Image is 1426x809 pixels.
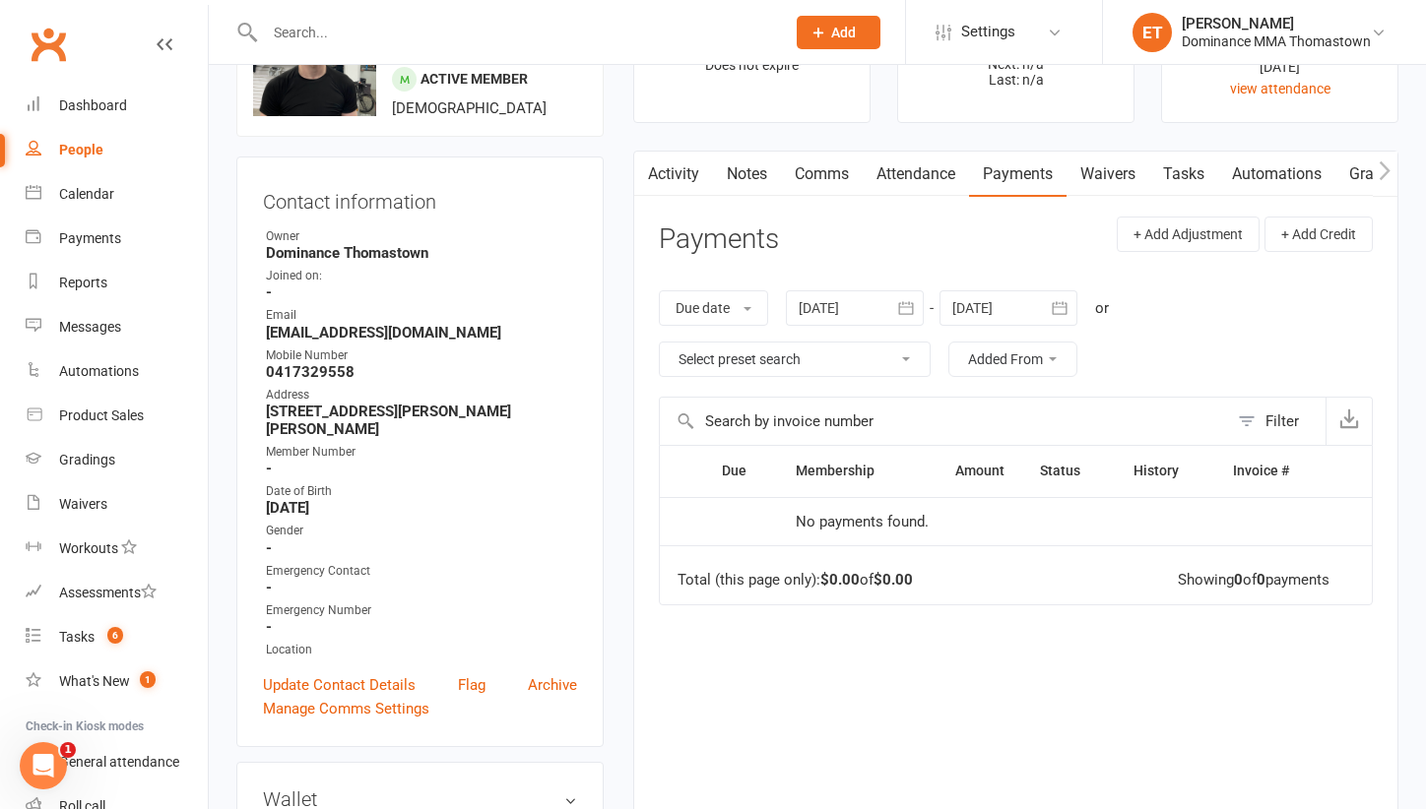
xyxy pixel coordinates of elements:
[59,142,103,157] div: People
[59,629,95,645] div: Tasks
[26,659,208,704] a: What's New1
[831,25,856,40] span: Add
[266,443,577,462] div: Member Number
[778,446,919,496] th: Membership
[266,522,577,540] div: Gender
[59,230,121,246] div: Payments
[266,499,577,517] strong: [DATE]
[266,267,577,285] div: Joined on:
[781,152,863,197] a: Comms
[863,152,969,197] a: Attendance
[26,305,208,349] a: Messages
[874,571,913,589] strong: $0.00
[1180,56,1380,78] div: [DATE]
[26,84,208,128] a: Dashboard
[263,673,416,697] a: Update Contact Details
[59,496,107,512] div: Waivers
[678,572,913,589] div: Total (this page only): of
[26,172,208,217] a: Calendar
[919,446,1023,496] th: Amount
[1178,572,1329,589] div: Showing of payments
[26,527,208,571] a: Workouts
[1022,446,1116,496] th: Status
[266,283,577,301] strong: -
[659,290,768,326] button: Due date
[528,673,577,697] a: Archive
[1234,571,1243,589] strong: 0
[266,403,577,438] strong: [STREET_ADDRESS][PERSON_NAME][PERSON_NAME]
[1095,296,1109,320] div: or
[59,97,127,113] div: Dashboard
[797,16,880,49] button: Add
[266,306,577,325] div: Email
[266,579,577,596] strong: -
[26,128,208,172] a: People
[263,183,577,213] h3: Contact information
[26,394,208,438] a: Product Sales
[392,99,547,117] span: [DEMOGRAPHIC_DATA]
[26,349,208,394] a: Automations
[266,324,577,342] strong: [EMAIL_ADDRESS][DOMAIN_NAME]
[26,438,208,482] a: Gradings
[778,497,1023,546] td: No payments found.
[59,407,144,423] div: Product Sales
[107,627,123,644] span: 6
[458,673,486,697] a: Flag
[59,363,139,379] div: Automations
[26,261,208,305] a: Reports
[59,754,179,770] div: General attendance
[266,386,577,404] div: Address
[266,601,577,620] div: Emergency Number
[266,227,577,246] div: Owner
[140,671,156,688] span: 1
[24,20,73,69] a: Clubworx
[1257,571,1265,589] strong: 0
[659,224,779,255] h3: Payments
[1133,13,1172,52] div: ET
[916,56,1116,88] p: Next: n/a Last: n/a
[59,673,130,689] div: What's New
[26,217,208,261] a: Payments
[266,244,577,262] strong: Dominance Thomastown
[820,571,860,589] strong: $0.00
[59,540,118,556] div: Workouts
[26,615,208,659] a: Tasks 6
[26,571,208,615] a: Assessments
[1182,15,1371,32] div: [PERSON_NAME]
[948,342,1077,377] button: Added From
[263,697,429,720] a: Manage Comms Settings
[1116,446,1215,496] th: History
[266,482,577,501] div: Date of Birth
[660,398,1228,445] input: Search by invoice number
[1230,81,1330,96] a: view attendance
[266,641,577,659] div: Location
[1182,32,1371,50] div: Dominance MMA Thomastown
[59,275,107,290] div: Reports
[59,585,157,600] div: Assessments
[1265,409,1299,433] div: Filter
[1117,217,1260,252] button: + Add Adjustment
[266,539,577,557] strong: -
[1264,217,1373,252] button: + Add Credit
[1215,446,1328,496] th: Invoice #
[634,152,713,197] a: Activity
[266,562,577,581] div: Emergency Contact
[1228,398,1326,445] button: Filter
[26,482,208,527] a: Waivers
[266,460,577,477] strong: -
[26,740,208,784] a: General attendance kiosk mode
[1218,152,1335,197] a: Automations
[704,446,778,496] th: Due
[59,452,115,467] div: Gradings
[1149,152,1218,197] a: Tasks
[961,10,1015,54] span: Settings
[60,742,76,758] span: 1
[59,186,114,202] div: Calendar
[421,71,528,87] span: Active member
[259,19,771,46] input: Search...
[20,742,67,789] iframe: Intercom live chat
[266,363,577,381] strong: 0417329558
[59,319,121,335] div: Messages
[969,152,1067,197] a: Payments
[266,618,577,636] strong: -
